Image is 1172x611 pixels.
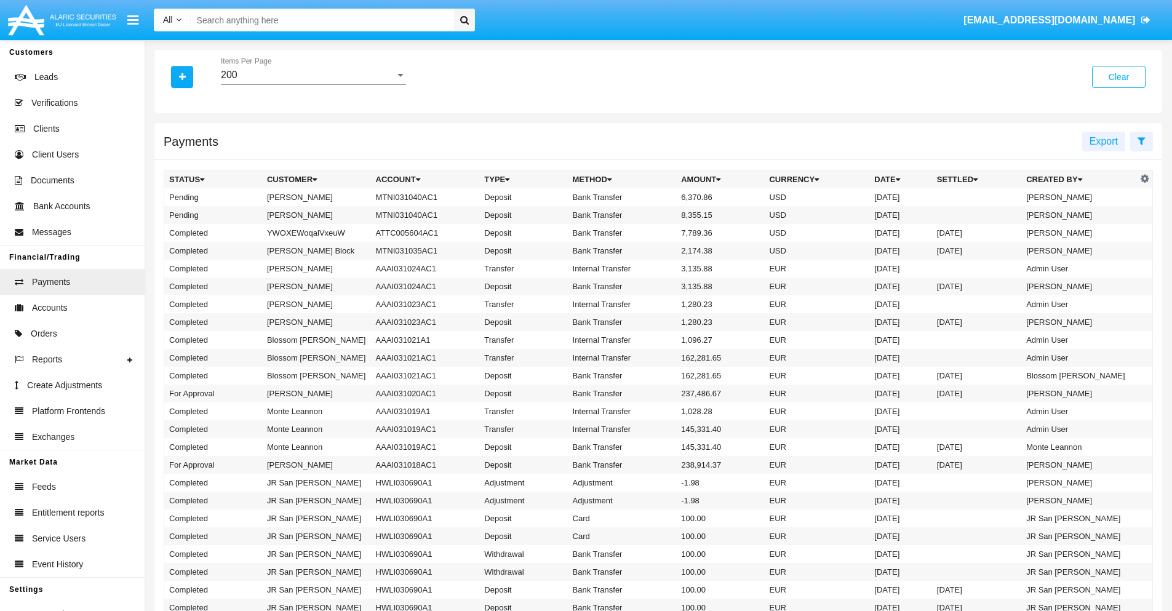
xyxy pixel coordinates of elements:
td: Admin User [1021,420,1137,438]
span: Create Adjustments [27,379,102,392]
td: Completed [164,581,262,599]
td: 1,028.28 [676,402,764,420]
span: Event History [32,558,83,571]
td: [DATE] [869,438,932,456]
td: Completed [164,563,262,581]
td: Completed [164,420,262,438]
span: Verifications [31,97,78,110]
td: [DATE] [869,420,932,438]
th: Status [164,170,262,189]
td: [PERSON_NAME] [262,260,371,278]
td: [PERSON_NAME] [262,206,371,224]
span: Bank Accounts [33,200,90,213]
td: Bank Transfer [568,206,677,224]
td: Completed [164,492,262,509]
td: 6,370.86 [676,188,764,206]
td: 1,280.23 [676,295,764,313]
span: Feeds [32,481,56,493]
td: Adjustment [568,492,677,509]
td: HWLI030690A1 [371,492,480,509]
td: Blossom [PERSON_NAME] [262,349,371,367]
span: Reports [32,353,62,366]
td: [PERSON_NAME] [262,188,371,206]
th: Amount [676,170,764,189]
td: MTNI031040AC1 [371,188,480,206]
td: [PERSON_NAME] Block [262,242,371,260]
td: 1,096.27 [676,331,764,349]
td: AAAI031019A1 [371,402,480,420]
td: 3,135.88 [676,278,764,295]
td: [DATE] [932,278,1021,295]
td: MTNI031040AC1 [371,206,480,224]
td: JR San [PERSON_NAME] [262,581,371,599]
td: Bank Transfer [568,313,677,331]
td: 2,174.38 [676,242,764,260]
td: Internal Transfer [568,331,677,349]
td: JR San [PERSON_NAME] [1021,509,1137,527]
td: 1,280.23 [676,313,764,331]
td: 100.00 [676,509,764,527]
td: Adjustment [479,474,567,492]
td: Internal Transfer [568,420,677,438]
td: JR San [PERSON_NAME] [262,509,371,527]
td: Bank Transfer [568,224,677,242]
td: Transfer [479,420,567,438]
td: Completed [164,224,262,242]
span: Export [1090,136,1118,146]
td: EUR [764,402,869,420]
td: Deposit [479,242,567,260]
td: Deposit [479,581,567,599]
td: Completed [164,438,262,456]
td: Completed [164,402,262,420]
span: All [163,15,173,25]
td: Monte Leannon [262,438,371,456]
td: Card [568,509,677,527]
td: [DATE] [869,349,932,367]
td: [DATE] [932,242,1021,260]
span: 200 [221,70,237,80]
th: Settled [932,170,1021,189]
td: Deposit [479,224,567,242]
td: ATTC005604AC1 [371,224,480,242]
h5: Payments [164,137,218,146]
td: AAAI031024AC1 [371,278,480,295]
td: Admin User [1021,295,1137,313]
td: 237,486.67 [676,385,764,402]
td: Transfer [479,295,567,313]
td: -1.98 [676,474,764,492]
td: Transfer [479,331,567,349]
button: Export [1082,132,1125,151]
td: [PERSON_NAME] [262,295,371,313]
td: [DATE] [869,224,932,242]
td: AAAI031023AC1 [371,313,480,331]
td: EUR [764,278,869,295]
td: JR San [PERSON_NAME] [1021,545,1137,563]
td: EUR [764,581,869,599]
td: [PERSON_NAME] [1021,206,1137,224]
td: Bank Transfer [568,438,677,456]
td: Deposit [479,278,567,295]
th: Type [479,170,567,189]
td: USD [764,242,869,260]
td: [DATE] [869,260,932,278]
td: HWLI030690A1 [371,545,480,563]
img: Logo image [6,2,118,38]
td: [DATE] [869,545,932,563]
td: Transfer [479,402,567,420]
td: EUR [764,260,869,278]
td: Completed [164,242,262,260]
td: [DATE] [932,438,1021,456]
td: Bank Transfer [568,367,677,385]
td: Pending [164,206,262,224]
span: Payments [32,276,70,289]
td: HWLI030690A1 [371,509,480,527]
td: EUR [764,295,869,313]
td: EUR [764,438,869,456]
th: Created By [1021,170,1137,189]
td: For Approval [164,385,262,402]
td: [DATE] [869,278,932,295]
td: JR San [PERSON_NAME] [262,492,371,509]
td: Bank Transfer [568,545,677,563]
td: For Approval [164,456,262,474]
td: Transfer [479,260,567,278]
